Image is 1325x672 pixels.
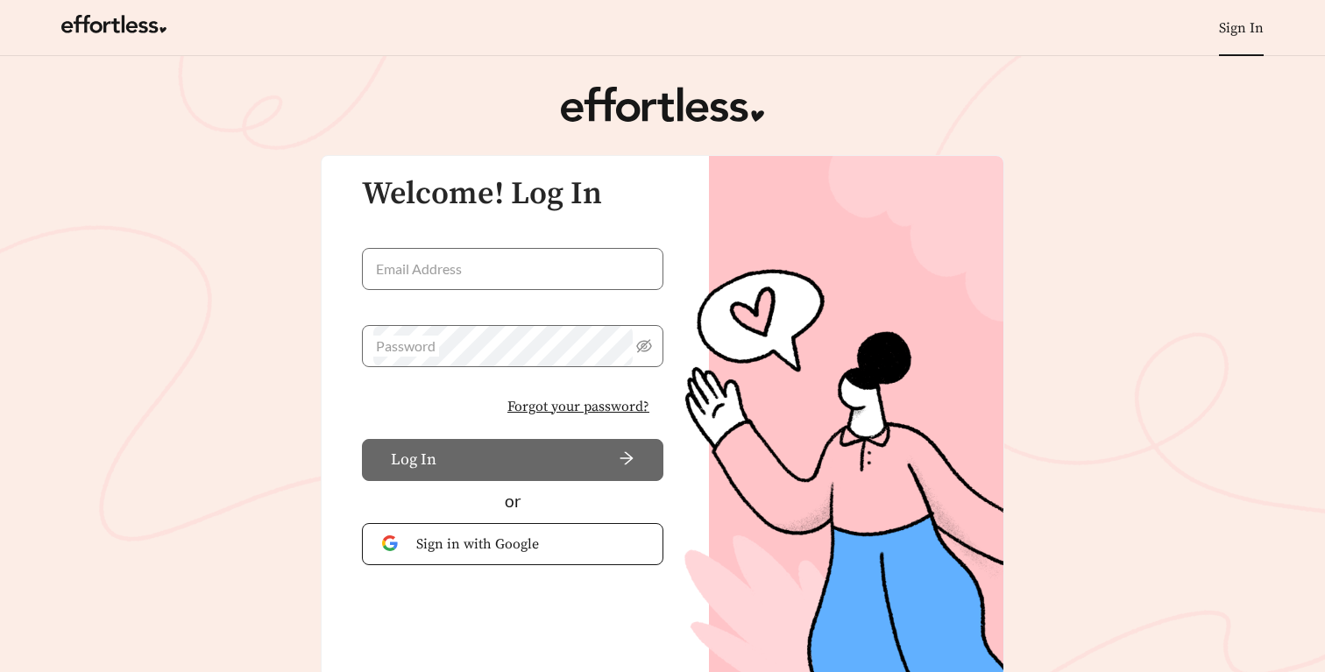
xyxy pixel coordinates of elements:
[1219,19,1264,37] a: Sign In
[362,177,663,212] h3: Welcome! Log In
[636,338,652,354] span: eye-invisible
[362,523,663,565] button: Sign in with Google
[362,439,663,481] button: Log Inarrow-right
[493,388,663,425] button: Forgot your password?
[362,489,663,514] div: or
[507,396,649,417] span: Forgot your password?
[416,534,643,555] span: Sign in with Google
[382,535,402,552] img: Google Authentication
